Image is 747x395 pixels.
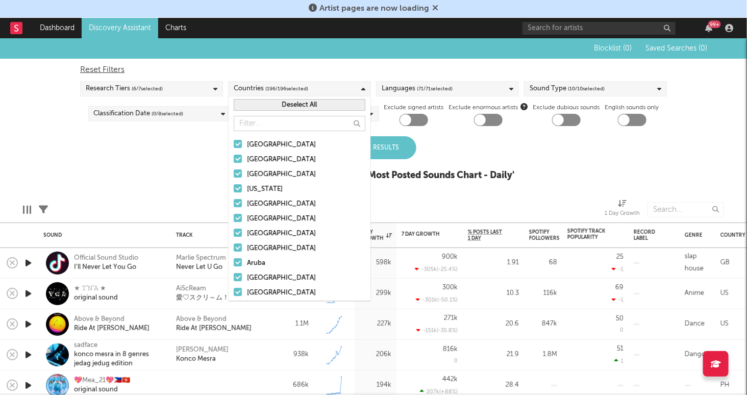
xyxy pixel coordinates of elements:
span: Saved Searches [645,45,707,52]
div: 0 [454,358,458,364]
div: 300k [442,284,458,291]
a: Marlie Spectrum [176,254,226,263]
div: 299k [360,287,391,300]
div: Record Label [634,229,659,241]
button: Deselect All [234,99,365,111]
div: 💖Mea_21💖🇵🇭🇭🇰 [74,376,130,385]
label: English sounds only [605,102,659,114]
div: 51 [617,345,624,352]
div: Filters [39,197,48,223]
div: -1 [612,266,624,273]
div: ★ 𝚃’𝙽’𝙰 ★ [74,284,118,293]
div: slap house [685,251,710,275]
div: Update Results [331,136,416,159]
div: 816k [443,346,458,353]
a: Never Let U Go [176,263,222,272]
a: AiScReam [176,284,206,293]
div: 50 [616,315,624,322]
div: Spotify Followers [529,229,560,241]
div: Latest Results for Your Search ' Most Posted Sounds Chart - Daily ' [233,169,514,182]
div: Aruba [247,257,365,269]
div: [GEOGRAPHIC_DATA] [247,272,365,284]
div: -301k ( -50.1 % ) [416,297,458,303]
div: -151k ( -35.8 % ) [416,327,458,334]
div: [PERSON_NAME] [176,345,229,355]
div: US [720,287,729,300]
div: 1 Day Growth [605,208,640,220]
div: -305k ( -25.4 % ) [415,266,458,273]
div: Country [720,232,745,238]
div: 116k [529,287,557,300]
div: Dangdut [685,349,710,361]
div: sadface [74,341,163,350]
label: Exclude dubious sounds [533,102,600,114]
span: ( 0 ) [699,45,707,52]
div: Reset Filters [80,64,667,76]
div: [GEOGRAPHIC_DATA] [247,139,365,151]
div: [US_STATE] [247,183,365,195]
input: Filter... [234,116,365,131]
div: 1 [614,358,624,364]
div: 68 [529,257,557,269]
div: original sound [74,385,130,394]
div: 10.3 [468,287,519,300]
div: Above & Beyond [74,315,150,324]
div: original sound [74,293,118,303]
span: Blocklist [594,45,632,52]
div: [GEOGRAPHIC_DATA] [247,287,365,299]
a: Konco Mesra [176,355,216,364]
div: Track [176,232,263,238]
div: 938k [278,349,309,361]
div: 0 [620,328,624,333]
div: [GEOGRAPHIC_DATA] [247,198,365,210]
div: 愛♡スクリ～ム！ [176,293,229,303]
span: Artist pages are now loading [319,5,429,13]
div: 847k [529,318,557,330]
a: ★ 𝚃’𝙽’𝙰 ★original sound [74,284,118,303]
a: Dashboard [33,18,82,38]
div: 69 [615,284,624,291]
div: 194k [360,379,391,391]
div: Dance [685,318,705,330]
div: 99 + [708,20,721,28]
div: Edit Columns [23,197,31,223]
a: sadfacekonco mesra in 8 genres jedag jedug edition [74,341,163,368]
span: ( 0 / 8 selected) [152,108,184,120]
span: ( 6 / 7 selected) [132,83,163,95]
div: 21.9 [468,349,519,361]
div: 25 [616,254,624,260]
div: Genre [685,232,703,238]
div: 20.6 [468,318,519,330]
div: Languages [382,83,453,95]
input: Search... [648,202,724,217]
div: Official Sound Studio [74,254,138,263]
div: Ride At [PERSON_NAME] [176,324,252,333]
div: [GEOGRAPHIC_DATA] [247,242,365,255]
div: 1.8M [529,349,557,361]
div: 227k [360,318,391,330]
div: 271k [444,315,458,322]
div: Anime [685,287,704,300]
div: Sound [43,232,161,238]
div: Spotify Track Popularity [567,228,608,240]
span: ( 10 / 10 selected) [568,83,605,95]
div: Classification Date [94,108,184,120]
div: Above & Beyond [176,315,227,324]
div: GB [720,257,730,269]
div: 207k ( +88 % ) [420,388,458,395]
a: 💖Mea_21💖🇵🇭🇭🇰original sound [74,376,130,394]
label: Exclude signed artists [384,102,444,114]
div: 1 Day Growth [360,229,392,241]
span: % Posts Last 1 Day [468,229,504,241]
a: Charts [158,18,193,38]
div: 686k [278,379,309,391]
span: ( 196 / 196 selected) [265,83,308,95]
div: Countries [234,83,308,95]
span: ( 71 / 71 selected) [417,83,453,95]
div: konco mesra in 8 genres jedag jedug edition [74,350,163,368]
span: Exclude enormous artists [449,102,528,114]
div: Ride At [PERSON_NAME] [74,324,150,333]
